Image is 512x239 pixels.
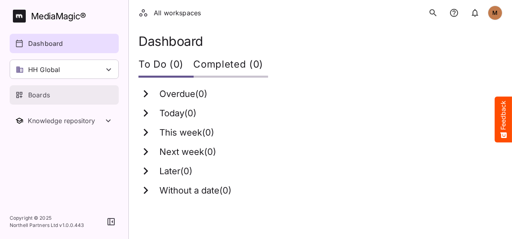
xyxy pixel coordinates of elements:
h3: Later ( 0 ) [159,166,192,177]
h1: Dashboard [138,34,502,49]
h3: Without a date ( 0 ) [159,185,231,196]
button: notifications [467,5,483,21]
h3: This week ( 0 ) [159,128,214,138]
p: HH Global [28,65,60,74]
div: MediaMagic ® [31,10,86,23]
h3: Next week ( 0 ) [159,147,216,157]
a: Boards [10,85,119,105]
div: Completed (0) [193,54,268,78]
div: To Do (0) [138,54,193,78]
p: Dashboard [28,39,63,48]
div: Knowledge repository [28,117,103,125]
button: notifications [446,5,462,21]
div: M [488,6,502,20]
p: Boards [28,90,50,100]
nav: Knowledge repository [10,111,119,130]
p: Northell Partners Ltd v 1.0.0.443 [10,222,84,229]
button: Feedback [495,97,512,142]
button: Toggle Knowledge repository [10,111,119,130]
button: search [425,5,441,21]
a: Dashboard [10,34,119,53]
p: Copyright © 2025 [10,214,84,222]
h3: Overdue ( 0 ) [159,89,207,99]
a: MediaMagic® [13,10,119,23]
h3: Today ( 0 ) [159,108,196,119]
